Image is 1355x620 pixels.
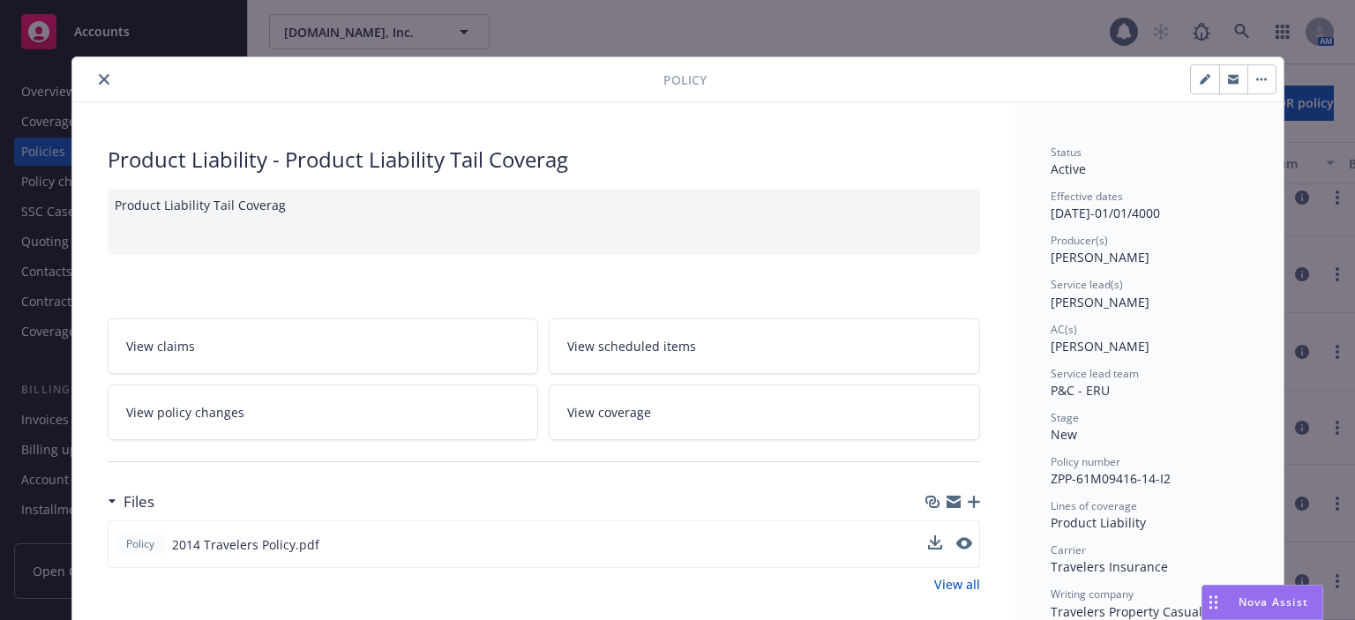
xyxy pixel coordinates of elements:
span: Writing company [1051,586,1134,601]
span: Policy [123,536,158,552]
span: 2014 Travelers Policy.pdf [172,535,319,554]
a: View policy changes [108,385,539,440]
span: ZPP-61M09416-14-I2 [1051,470,1171,487]
span: Travelers Insurance [1051,558,1168,575]
span: Lines of coverage [1051,498,1137,513]
span: Effective dates [1051,189,1123,204]
span: Carrier [1051,542,1086,557]
span: Policy [663,71,707,89]
a: View coverage [549,385,980,440]
button: download file [928,535,942,549]
a: View claims [108,318,539,374]
span: View claims [126,337,195,355]
span: New [1051,426,1077,443]
span: View coverage [567,403,651,422]
span: [PERSON_NAME] [1051,249,1149,265]
span: Policy number [1051,454,1120,469]
span: Service lead team [1051,366,1139,381]
div: Product Liability - Product Liability Tail Coverag [108,145,980,175]
a: View scheduled items [549,318,980,374]
div: [DATE] - 01/01/4000 [1051,189,1248,222]
span: P&C - ERU [1051,382,1110,399]
span: Producer(s) [1051,233,1108,248]
span: Nova Assist [1239,594,1308,609]
span: AC(s) [1051,322,1077,337]
div: Drag to move [1202,586,1224,619]
button: preview file [956,537,972,549]
span: View policy changes [126,403,244,422]
div: Product Liability Tail Coverag [108,189,980,255]
button: preview file [956,535,972,554]
span: Product Liability [1051,514,1146,531]
span: Service lead(s) [1051,277,1123,292]
span: View scheduled items [567,337,696,355]
span: [PERSON_NAME] [1051,338,1149,355]
span: Stage [1051,410,1079,425]
div: Files [108,490,154,513]
a: View all [934,575,980,594]
h3: Files [124,490,154,513]
span: Active [1051,161,1086,177]
span: [PERSON_NAME] [1051,294,1149,310]
button: download file [928,535,942,554]
span: Status [1051,145,1082,160]
button: Nova Assist [1202,585,1323,620]
button: close [94,69,115,90]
